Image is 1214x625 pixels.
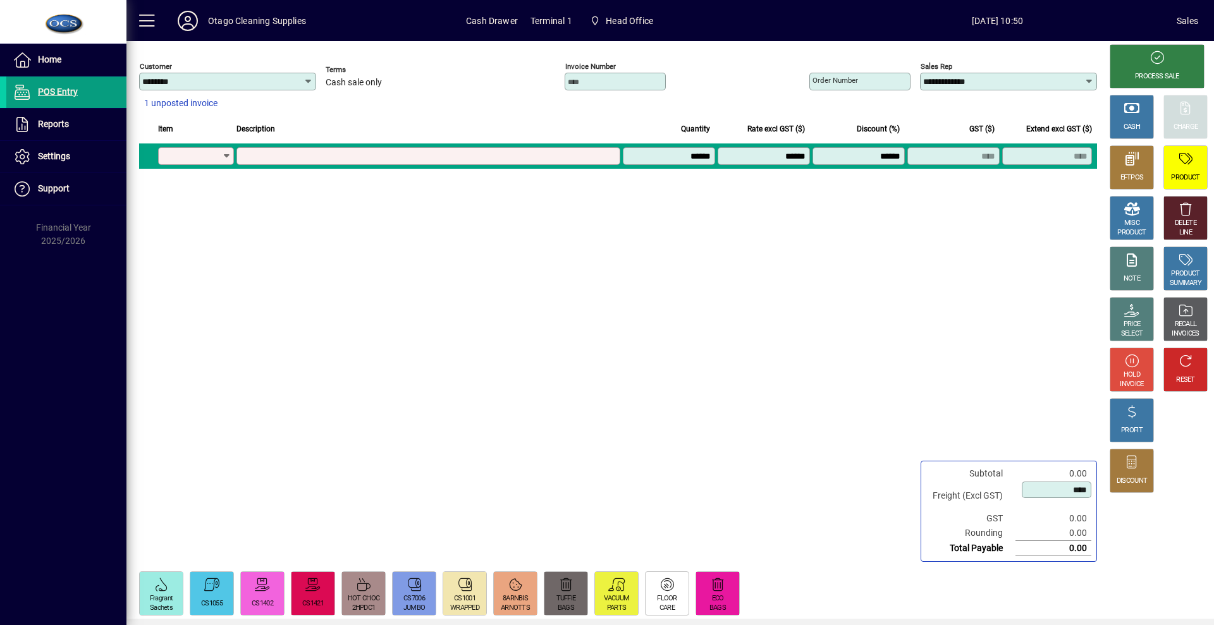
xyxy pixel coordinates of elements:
[1170,279,1201,288] div: SUMMARY
[747,122,805,136] span: Rate excl GST ($)
[1124,274,1140,284] div: NOTE
[450,604,479,613] div: WRAPPED
[208,11,306,31] div: Otago Cleaning Supplies
[38,54,61,64] span: Home
[585,9,658,32] span: Head Office
[530,11,572,31] span: Terminal 1
[352,604,376,613] div: 2HPDC1
[1135,72,1179,82] div: PROCESS SALE
[1117,476,1147,486] div: DISCOUNT
[921,62,952,71] mat-label: Sales rep
[681,122,710,136] span: Quantity
[466,11,518,31] span: Cash Drawer
[607,604,627,613] div: PARTS
[659,604,675,613] div: CARE
[1175,320,1197,329] div: RECALL
[926,526,1015,541] td: Rounding
[1171,173,1199,183] div: PRODUCT
[1176,375,1195,385] div: RESET
[503,594,528,604] div: 8ARNBIS
[1121,426,1143,435] div: PROFIT
[709,604,726,613] div: BAGS
[1026,122,1092,136] span: Extend excl GST ($)
[38,87,78,97] span: POS Entry
[150,594,173,604] div: Fragrant
[1124,219,1139,228] div: MISC
[236,122,275,136] span: Description
[501,604,530,613] div: ARNOTTS
[6,173,126,205] a: Support
[1124,123,1140,132] div: CASH
[657,594,677,604] div: FLOOR
[326,78,382,88] span: Cash sale only
[150,604,173,613] div: Sachets
[818,11,1177,31] span: [DATE] 10:50
[1172,329,1199,339] div: INVOICES
[606,11,653,31] span: Head Office
[252,599,273,609] div: CS1402
[712,594,724,604] div: ECO
[926,466,1015,481] td: Subtotal
[454,594,475,604] div: CS1001
[302,599,324,609] div: CS1421
[201,599,223,609] div: CS1055
[6,109,126,140] a: Reports
[1120,380,1143,389] div: INVOICE
[1171,269,1199,279] div: PRODUCT
[1177,11,1198,31] div: Sales
[144,97,218,110] span: 1 unposted invoice
[1179,228,1192,238] div: LINE
[38,151,70,161] span: Settings
[926,481,1015,511] td: Freight (Excl GST)
[1015,511,1091,526] td: 0.00
[348,594,379,604] div: HOT CHOC
[556,594,576,604] div: TUFFIE
[140,62,172,71] mat-label: Customer
[38,183,70,193] span: Support
[168,9,208,32] button: Profile
[1121,329,1143,339] div: SELECT
[857,122,900,136] span: Discount (%)
[158,122,173,136] span: Item
[403,604,426,613] div: JUMBO
[565,62,616,71] mat-label: Invoice number
[926,541,1015,556] td: Total Payable
[1124,370,1140,380] div: HOLD
[139,92,223,115] button: 1 unposted invoice
[1117,228,1146,238] div: PRODUCT
[558,604,574,613] div: BAGS
[1015,541,1091,556] td: 0.00
[1015,466,1091,481] td: 0.00
[326,66,402,74] span: Terms
[1174,123,1198,132] div: CHARGE
[403,594,425,604] div: CS7006
[926,511,1015,526] td: GST
[812,76,858,85] mat-label: Order number
[38,119,69,129] span: Reports
[6,141,126,173] a: Settings
[1175,219,1196,228] div: DELETE
[969,122,995,136] span: GST ($)
[604,594,630,604] div: VACUUM
[6,44,126,76] a: Home
[1120,173,1144,183] div: EFTPOS
[1015,526,1091,541] td: 0.00
[1124,320,1141,329] div: PRICE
